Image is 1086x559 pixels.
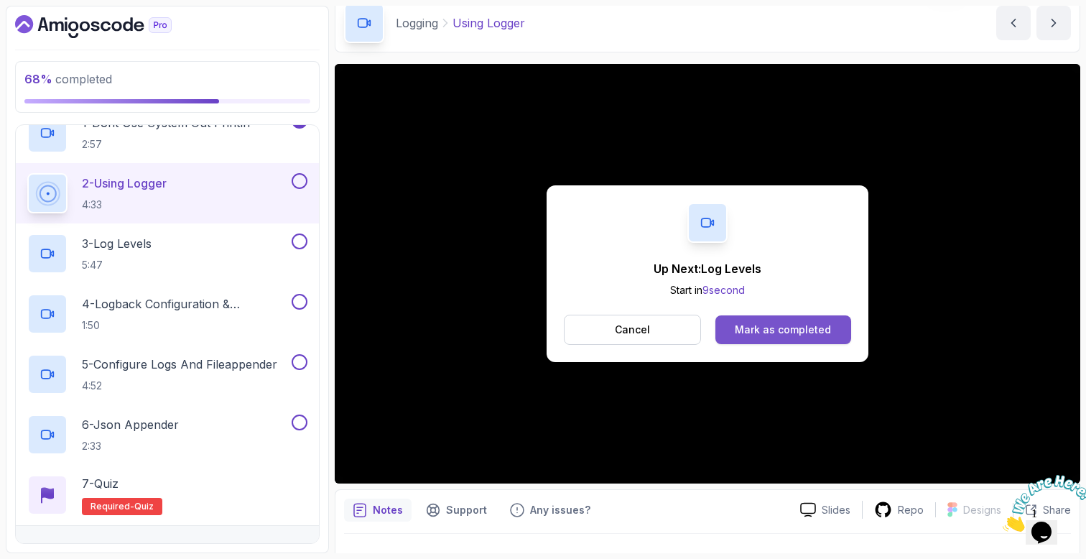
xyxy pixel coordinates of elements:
[82,198,167,212] p: 4:33
[654,260,761,277] p: Up Next: Log Levels
[82,356,277,373] p: 5 - Configure Logs And Fileappender
[82,379,277,393] p: 4:52
[344,499,412,522] button: notes button
[27,113,307,153] button: 1-Dont Use System Out Println2:57
[615,323,650,337] p: Cancel
[530,503,590,517] p: Any issues?
[24,72,52,86] span: 68 %
[501,499,599,522] button: Feedback button
[82,258,152,272] p: 5:47
[335,64,1080,484] iframe: 2 - Using Logger
[446,503,487,517] p: Support
[997,469,1086,537] iframe: chat widget
[373,503,403,517] p: Notes
[1036,6,1071,40] button: next content
[564,315,701,345] button: Cancel
[82,175,167,192] p: 2 - Using Logger
[417,499,496,522] button: Support button
[452,14,525,32] p: Using Logger
[27,234,307,274] button: 3-Log Levels5:47
[82,137,250,152] p: 2:57
[27,475,307,515] button: 7-QuizRequired-quiz
[27,294,307,334] button: 4-Logback Configuration & Appenders1:50
[90,501,134,512] span: Required-
[82,295,289,313] p: 4 - Logback Configuration & Appenders
[15,15,205,38] a: Dashboard
[82,416,179,433] p: 6 - Json Appender
[863,501,935,519] a: Repo
[822,503,850,517] p: Slides
[6,6,95,63] img: Chat attention grabber
[789,502,862,517] a: Slides
[82,475,119,492] p: 7 - Quiz
[702,284,745,296] span: 9 second
[898,503,924,517] p: Repo
[27,173,307,213] button: 2-Using Logger4:33
[134,501,154,512] span: quiz
[6,6,11,18] span: 1
[82,439,179,453] p: 2:33
[654,283,761,297] p: Start in
[27,415,307,455] button: 6-Json Appender2:33
[27,354,307,394] button: 5-Configure Logs And Fileappender4:52
[996,6,1031,40] button: previous content
[396,14,438,32] p: Logging
[27,540,98,558] h3: 9 - Monitoring
[82,235,152,252] p: 3 - Log Levels
[24,72,112,86] span: completed
[82,318,289,333] p: 1:50
[715,315,851,344] button: Mark as completed
[735,323,831,337] div: Mark as completed
[963,503,1001,517] p: Designs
